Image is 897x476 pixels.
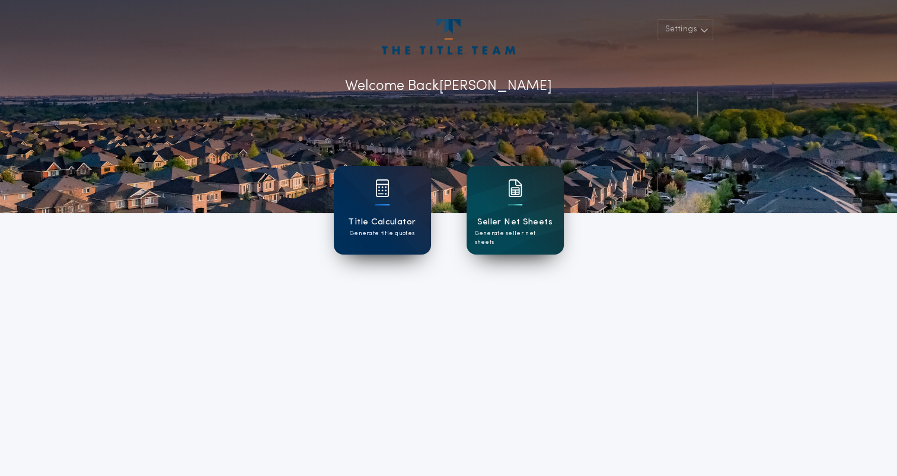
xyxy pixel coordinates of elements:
[334,166,431,255] a: card iconTitle CalculatorGenerate title quotes
[345,76,552,97] p: Welcome Back [PERSON_NAME]
[475,229,556,247] p: Generate seller net sheets
[375,179,390,197] img: card icon
[657,19,713,40] button: Settings
[382,19,515,54] img: account-logo
[350,229,414,238] p: Generate title quotes
[477,216,553,229] h1: Seller Net Sheets
[348,216,416,229] h1: Title Calculator
[508,179,522,197] img: card icon
[467,166,564,255] a: card iconSeller Net SheetsGenerate seller net sheets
